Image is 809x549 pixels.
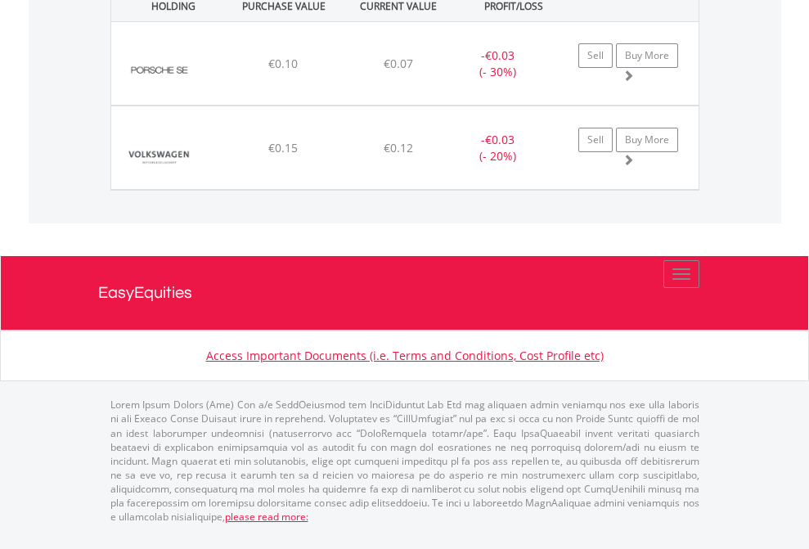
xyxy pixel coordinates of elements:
span: €0.03 [485,132,515,147]
a: Sell [578,43,613,68]
a: Access Important Documents (i.e. Terms and Conditions, Cost Profile etc) [206,348,604,363]
div: - (- 20%) [447,132,549,164]
span: €0.03 [485,47,515,63]
span: €0.07 [384,56,413,71]
img: EQU.DE.VOW3.png [119,127,202,185]
span: €0.15 [268,140,298,155]
img: EQU.DE.PAH3.png [119,43,202,101]
a: Buy More [616,128,678,152]
a: please read more: [225,510,308,524]
a: EasyEquities [98,256,712,330]
span: €0.10 [268,56,298,71]
p: Lorem Ipsum Dolors (Ame) Con a/e SeddOeiusmod tem InciDiduntut Lab Etd mag aliquaen admin veniamq... [110,398,699,524]
div: - (- 30%) [447,47,549,80]
a: Sell [578,128,613,152]
span: €0.12 [384,140,413,155]
a: Buy More [616,43,678,68]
